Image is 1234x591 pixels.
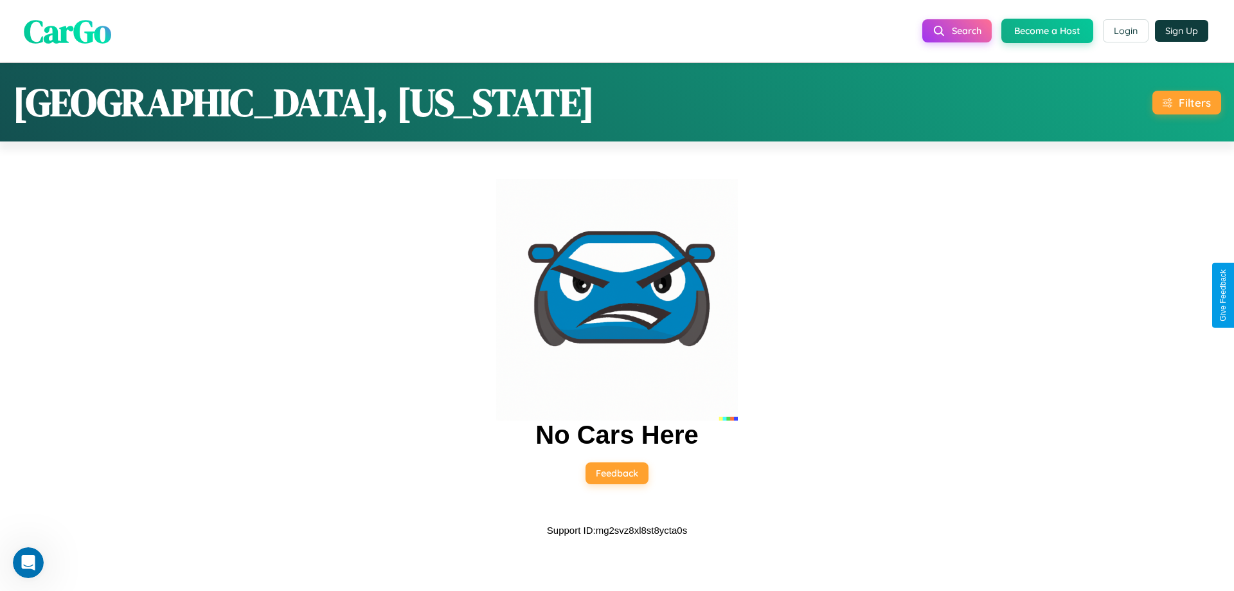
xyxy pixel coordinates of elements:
p: Support ID: mg2svz8xl8st8ycta0s [547,522,687,539]
button: Filters [1152,91,1221,114]
button: Feedback [586,462,648,484]
iframe: Intercom live chat [13,547,44,578]
button: Login [1103,19,1149,42]
img: car [496,179,738,421]
span: Search [952,25,981,37]
button: Search [922,19,992,42]
div: Give Feedback [1219,269,1228,322]
button: Become a Host [1001,19,1093,43]
button: Sign Up [1155,20,1208,42]
span: CarGo [24,8,111,53]
div: Filters [1179,96,1211,109]
h1: [GEOGRAPHIC_DATA], [US_STATE] [13,76,595,129]
h2: No Cars Here [535,421,698,450]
